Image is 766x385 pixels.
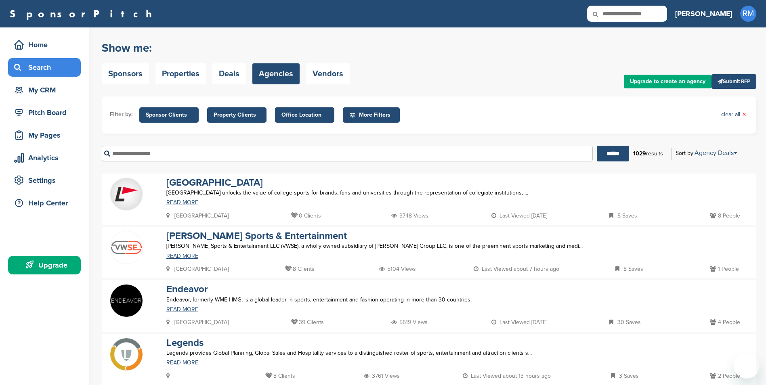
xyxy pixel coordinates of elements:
a: Agencies [252,63,300,84]
p: 5 Saves [609,211,637,221]
p: Endeavor, formerly WME | IMG, is a global leader in sports, entertainment and fashion operating i... [166,295,593,305]
img: Lyittoat 400x400 [110,338,143,370]
p: [GEOGRAPHIC_DATA] [166,264,229,274]
a: My CRM [8,81,81,99]
div: Help Center [12,196,81,210]
img: Fkse nzd 400x400 [110,178,143,210]
p: 1 People [710,264,739,274]
a: Settings [8,171,81,190]
p: 30 Saves [609,317,641,327]
a: clear all× [721,110,746,119]
div: Search [12,60,81,75]
p: Last Viewed about 7 hours ago [474,264,559,274]
p: Legends provides Global Planning, Global Sales and Hospitality services to a distinguished roster... [166,348,593,358]
span: RM [740,6,756,22]
img: Imgres [110,231,143,264]
a: Submit RFP [711,74,756,89]
b: 1029 [633,150,646,157]
a: Home [8,36,81,54]
p: 4 People [710,317,740,327]
a: My Pages [8,126,81,144]
a: Agency Deals [695,149,737,157]
p: Last Viewed [DATE] [491,317,547,327]
p: Last Viewed about 13 hours ago [463,371,551,381]
a: Upgrade [8,256,81,274]
a: [GEOGRAPHIC_DATA] [166,177,263,188]
p: 5104 Views [379,264,416,274]
a: Vendors [306,63,350,84]
p: 5519 Views [391,317,428,327]
a: READ MORE [166,360,593,366]
p: 3761 Views [364,371,400,381]
span: More Filters [349,111,396,119]
p: 8 People [710,211,740,221]
p: 8 Clients [265,371,295,381]
span: Sponsor Clients [146,111,192,119]
a: Endeavor [166,283,208,295]
p: [GEOGRAPHIC_DATA] [166,211,229,221]
a: Properties [155,63,206,84]
a: Legends [166,337,204,349]
p: [PERSON_NAME] Sports & Entertainment LLC (VWSE), a wholly owned subsidiary of [PERSON_NAME] Group... [166,241,593,251]
h3: [PERSON_NAME] [675,8,732,19]
a: READ MORE [166,307,593,312]
p: 2 People [710,371,740,381]
p: 3 Saves [611,371,639,381]
a: Help Center [8,194,81,212]
a: Pitch Board [8,103,81,122]
p: [GEOGRAPHIC_DATA] [166,317,229,327]
span: Property Clients [214,111,260,119]
p: 0 Clients [291,211,321,221]
div: Home [12,38,81,52]
p: Last Viewed [DATE] [491,211,547,221]
p: 39 Clients [291,317,324,327]
div: Analytics [12,151,81,165]
a: [PERSON_NAME] [675,5,732,23]
img: 0 [110,285,143,317]
a: Sponsors [102,63,149,84]
a: Analytics [8,149,81,167]
p: [GEOGRAPHIC_DATA] unlocks the value of college sports for brands, fans and universities through t... [166,188,593,198]
a: Search [8,58,81,77]
div: results [629,147,667,161]
p: 8 Saves [615,264,643,274]
div: My Pages [12,128,81,142]
p: 3748 Views [391,211,428,221]
iframe: Button to launch messaging window [734,353,760,379]
a: Deals [212,63,246,84]
p: 8 Clients [285,264,315,274]
div: Sort by: [676,150,737,156]
h2: Show me: [102,41,350,55]
a: SponsorPitch [10,8,157,19]
div: Settings [12,173,81,188]
div: Upgrade [12,258,81,272]
a: Upgrade to create an agency [624,75,711,88]
a: [PERSON_NAME] Sports & Entertainment [166,230,347,242]
div: My CRM [12,83,81,97]
a: READ MORE [166,200,593,205]
div: Pitch Board [12,105,81,120]
span: Office Location [281,111,328,119]
a: READ MORE [166,253,593,259]
li: Filter by: [110,110,133,119]
span: × [742,110,746,119]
